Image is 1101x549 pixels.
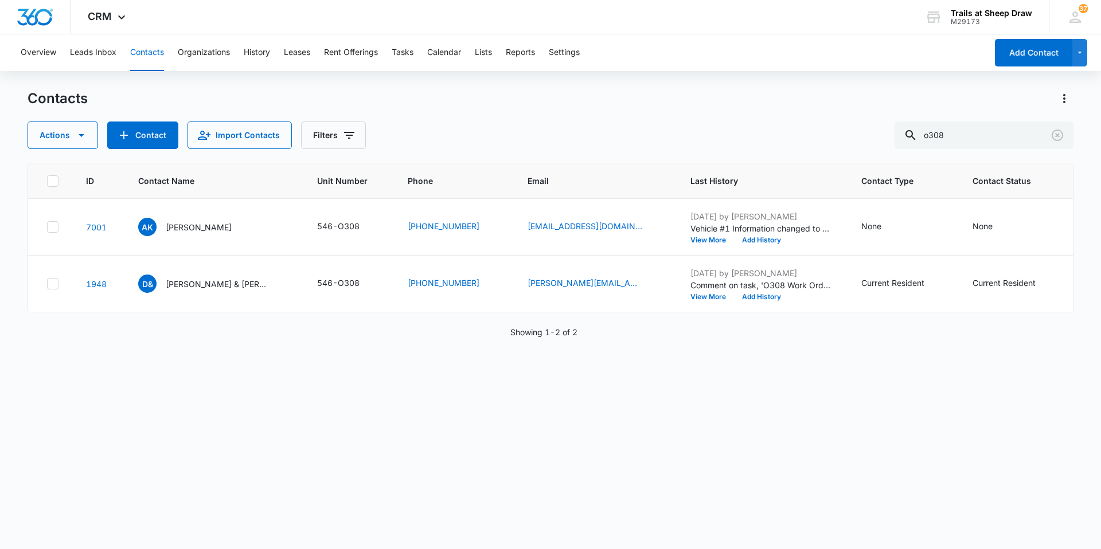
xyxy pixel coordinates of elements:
[21,34,56,71] button: Overview
[734,237,789,244] button: Add History
[317,175,380,187] span: Unit Number
[244,34,270,71] button: History
[528,220,663,234] div: Email - Piper.amber@yahoo.com - Select to Edit Field
[475,34,492,71] button: Lists
[690,210,834,222] p: [DATE] by [PERSON_NAME]
[973,277,1056,291] div: Contact Status - Current Resident - Select to Edit Field
[1079,4,1088,13] span: 37
[138,218,252,236] div: Contact Name - Amber Kayl - Select to Edit Field
[408,175,483,187] span: Phone
[317,277,380,291] div: Unit Number - 546-O308 - Select to Edit Field
[86,222,107,232] a: Navigate to contact details page for Amber Kayl
[1079,4,1088,13] div: notifications count
[528,277,642,289] a: [PERSON_NAME][EMAIL_ADDRESS][PERSON_NAME][DOMAIN_NAME]
[690,222,834,234] p: Vehicle #1 Information changed to 2015 Black Chevy Tranerse DRN-Q68.
[690,267,834,279] p: [DATE] by [PERSON_NAME]
[528,277,663,291] div: Email - VANDERHART.DAN@GMAIL.COM - Select to Edit Field
[284,34,310,71] button: Leases
[528,175,646,187] span: Email
[317,220,380,234] div: Unit Number - 546-O308 - Select to Edit Field
[392,34,413,71] button: Tasks
[188,121,292,149] button: Import Contacts
[528,220,642,232] a: [EMAIL_ADDRESS][DOMAIN_NAME]
[690,293,734,300] button: View More
[408,277,500,291] div: Phone - (515) 402-2268 - Select to Edit Field
[506,34,535,71] button: Reports
[1055,89,1073,108] button: Actions
[973,220,1013,234] div: Contact Status - None - Select to Edit Field
[951,18,1032,26] div: account id
[70,34,116,71] button: Leads Inbox
[510,326,577,338] p: Showing 1-2 of 2
[107,121,178,149] button: Add Contact
[408,220,500,234] div: Phone - (970) 584-9326 - Select to Edit Field
[861,220,881,232] div: None
[973,277,1036,289] div: Current Resident
[138,175,273,187] span: Contact Name
[88,10,112,22] span: CRM
[734,293,789,300] button: Add History
[427,34,461,71] button: Calendar
[138,274,290,293] div: Contact Name - Daniel & Lynnae Vanderhart - Select to Edit Field
[973,175,1040,187] span: Contact Status
[861,277,924,289] div: Current Resident
[166,278,269,290] p: [PERSON_NAME] & [PERSON_NAME]
[861,220,902,234] div: Contact Type - None - Select to Edit Field
[178,34,230,71] button: Organizations
[166,221,232,233] p: [PERSON_NAME]
[951,9,1032,18] div: account name
[861,277,945,291] div: Contact Type - Current Resident - Select to Edit Field
[301,121,366,149] button: Filters
[1048,126,1067,144] button: Clear
[86,175,94,187] span: ID
[549,34,580,71] button: Settings
[690,237,734,244] button: View More
[28,90,88,107] h1: Contacts
[138,274,157,293] span: D&
[408,277,479,289] a: [PHONE_NUMBER]
[995,39,1072,66] button: Add Contact
[28,121,98,149] button: Actions
[861,175,928,187] span: Contact Type
[408,220,479,232] a: [PHONE_NUMBER]
[130,34,164,71] button: Contacts
[317,277,360,289] div: 546-O308
[690,175,817,187] span: Last History
[895,121,1073,149] input: Search Contacts
[138,218,157,236] span: AK
[86,279,107,289] a: Navigate to contact details page for Daniel & Lynnae Vanderhart
[973,220,993,232] div: None
[324,34,378,71] button: Rent Offerings
[690,279,834,291] p: Comment on task, 'O308 Work Order ' "Had to replaced the toilet because it had a crack on the bac...
[317,220,360,232] div: 546-O308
